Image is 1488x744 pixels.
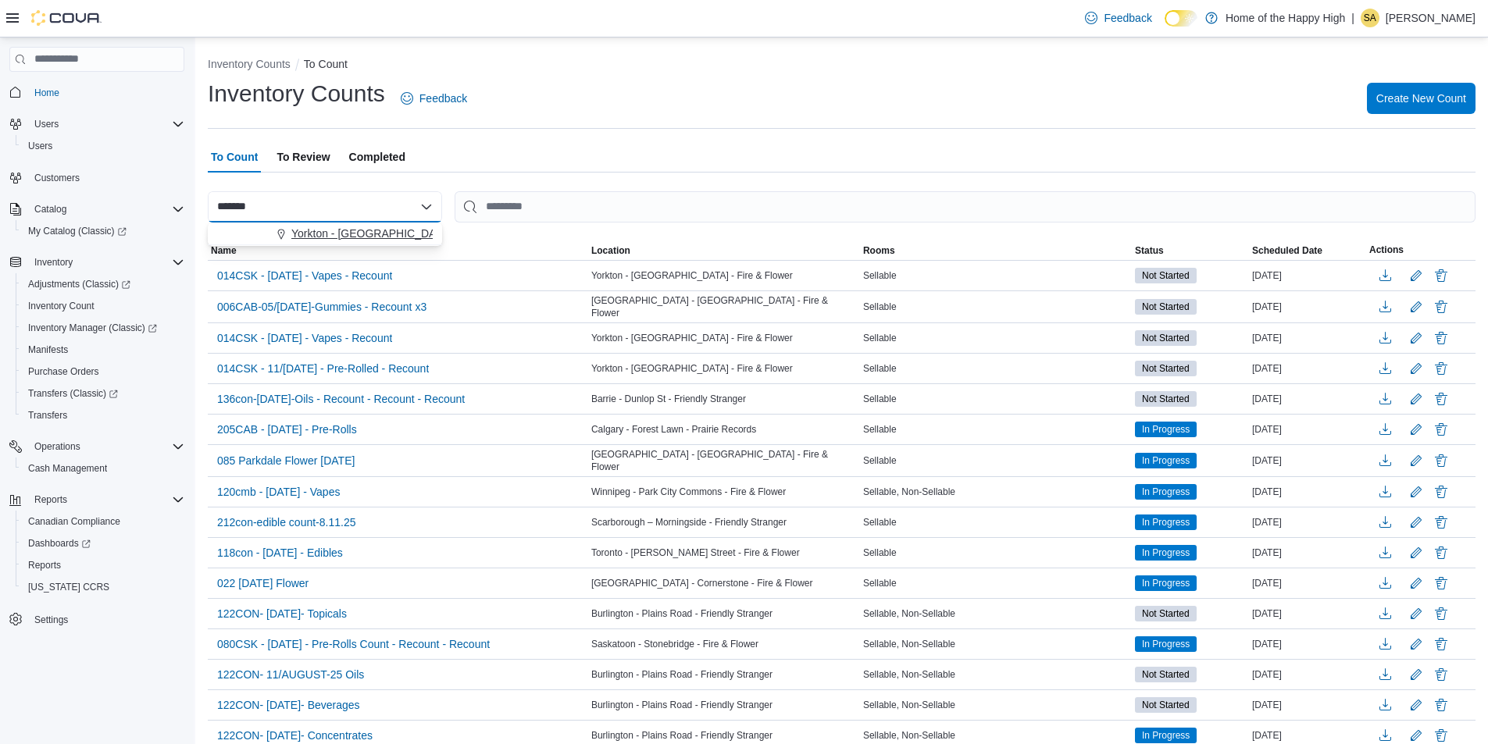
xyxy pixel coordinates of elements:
[28,387,118,400] span: Transfers (Classic)
[591,294,857,319] span: [GEOGRAPHIC_DATA] - [GEOGRAPHIC_DATA] - Fire & Flower
[208,241,588,260] button: Name
[304,58,348,70] button: To Count
[1407,571,1426,595] button: Edit count details
[217,636,490,652] span: 080CSK - [DATE] - Pre-Rolls Count - Recount - Recount
[22,275,184,294] span: Adjustments (Classic)
[591,393,746,405] span: Barrie - Dunlop St - Friendly Stranger
[591,332,793,344] span: Yorkton - [GEOGRAPHIC_DATA] - Fire & Flower
[1249,482,1366,501] div: [DATE]
[22,319,163,337] a: Inventory Manager (Classic)
[217,422,357,437] span: 205CAB - [DATE] - Pre-Rolls
[217,575,309,591] span: 022 [DATE] Flower
[591,577,813,589] span: [GEOGRAPHIC_DATA] - Cornerstone - Fire & Flower
[208,222,442,245] button: Yorkton - [GEOGRAPHIC_DATA] - Fire & Flower
[28,168,184,187] span: Customers
[1249,513,1366,532] div: [DATE]
[217,545,343,561] span: 118con - [DATE] - Edibles
[22,578,184,596] span: Washington CCRS
[22,459,113,478] a: Cash Management
[1132,241,1249,260] button: Status
[1407,541,1426,564] button: Edit count details
[28,200,73,219] button: Catalog
[22,459,184,478] span: Cash Management
[3,436,191,457] button: Operations
[16,532,191,554] a: Dashboards
[591,448,857,473] span: [GEOGRAPHIC_DATA] - [GEOGRAPHIC_DATA] - Fire & Flower
[591,546,800,559] span: Toronto - [PERSON_NAME] Street - Fire & Flower
[1142,667,1190,682] span: Not Started
[591,729,773,742] span: Burlington - Plains Road - Friendly Stranger
[208,78,385,109] h1: Inventory Counts
[211,602,353,625] button: 122CON- [DATE]- Topicals
[863,244,895,257] span: Rooms
[22,406,73,425] a: Transfers
[1249,696,1366,714] div: [DATE]
[208,56,1476,75] nav: An example of EuiBreadcrumbs
[28,169,86,187] a: Customers
[349,141,405,173] span: Completed
[211,449,361,472] button: 085 Parkdale Flower [DATE]
[860,359,1132,378] div: Sellable
[22,222,184,240] span: My Catalog (Classic)
[1249,420,1366,439] div: [DATE]
[22,362,105,381] a: Purchase Orders
[1142,728,1190,742] span: In Progress
[591,362,793,375] span: Yorkton - [GEOGRAPHIC_DATA] - Fire & Flower
[22,512,184,531] span: Canadian Compliance
[1432,696,1451,714] button: Delete
[1135,575,1197,591] span: In Progress
[34,440,80,453] span: Operations
[860,420,1132,439] div: Sellable
[217,484,340,500] span: 120cmb - [DATE] - Vapes
[28,225,127,237] span: My Catalog (Classic)
[1249,266,1366,285] div: [DATE]
[1142,422,1190,436] span: In Progress
[1407,602,1426,625] button: Edit count details
[217,667,364,682] span: 122CON- 11/AUGUST-25 Oils
[860,266,1132,285] div: Sellable
[1135,391,1197,407] span: Not Started
[1135,361,1197,376] span: Not Started
[394,83,473,114] a: Feedback
[22,137,59,155] a: Users
[22,534,97,553] a: Dashboards
[28,278,130,290] span: Adjustments (Classic)
[1135,545,1197,561] span: In Progress
[1142,485,1190,499] span: In Progress
[1432,390,1451,408] button: Delete
[1249,329,1366,347] div: [DATE]
[16,339,191,361] button: Manifests
[28,437,87,456] button: Operations
[22,297,101,315] a: Inventory Count
[217,391,465,407] span: 136con-[DATE]-Oils - Recount - Recount - Recount
[591,699,773,711] span: Burlington - Plains Road - Friendly Stranger
[22,222,133,240] a: My Catalog (Classic)
[22,137,184,155] span: Users
[591,607,773,620] span: Burlington - Plains Road - Friendly Stranger
[1226,9,1345,27] p: Home of the Happy High
[1407,449,1426,472] button: Edit count details
[28,115,184,133] span: Users
[1249,635,1366,653] div: [DATE]
[22,340,74,359] a: Manifests
[1142,576,1190,590] span: In Progress
[1249,543,1366,562] div: [DATE]
[22,362,184,381] span: Purchase Orders
[1135,697,1197,713] span: Not Started
[28,253,79,272] button: Inventory
[28,200,184,219] span: Catalog
[28,140,52,152] span: Users
[1142,698,1190,712] span: Not Started
[1135,484,1197,500] span: In Progress
[1432,543,1451,562] button: Delete
[1252,244,1322,257] span: Scheduled Date
[208,58,291,70] button: Inventory Counts
[1432,513,1451,532] button: Delete
[16,511,191,532] button: Canadian Compliance
[9,75,184,671] nav: Complex example
[1407,663,1426,686] button: Edit count details
[22,512,127,531] a: Canadian Compliance
[16,295,191,317] button: Inventory Count
[1249,665,1366,684] div: [DATE]
[1432,665,1451,684] button: Delete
